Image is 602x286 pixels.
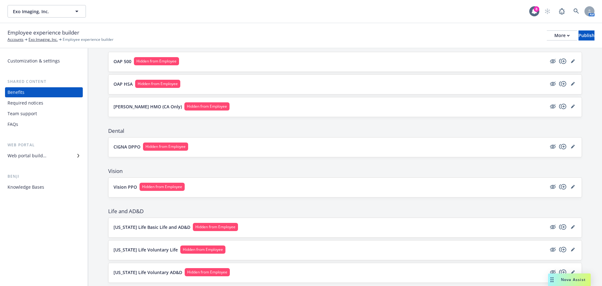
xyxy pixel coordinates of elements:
div: Web portal builder [8,151,46,161]
a: copyPlus [559,268,567,276]
p: [US_STATE] Life Voluntary Life [114,246,178,253]
a: Search [570,5,583,18]
span: Dental [108,127,582,135]
div: Benji [5,173,83,180]
a: editPencil [569,223,577,231]
p: [PERSON_NAME] HMO (CA Only) [114,103,182,110]
span: Hidden from Employee [138,81,178,87]
span: Hidden from Employee [183,247,223,252]
a: hidden [549,183,557,191]
span: Hidden from Employee [136,58,177,64]
a: editPencil [569,183,577,191]
a: hidden [549,223,557,231]
button: [US_STATE] Life Basic Life and AD&DHidden from Employee [114,223,547,231]
div: Shared content [5,78,83,85]
div: Knowledge Bases [8,182,44,192]
div: Drag to move [548,273,556,286]
a: Exo Imaging, Inc. [29,37,58,42]
p: OAP HSA [114,81,133,87]
span: Hidden from Employee [142,184,182,190]
div: Benefits [8,87,24,97]
p: Vision PPO [114,184,137,190]
a: hidden [549,103,557,110]
button: Vision PPOHidden from Employee [114,183,547,191]
span: Life and AD&D [108,208,582,215]
a: hidden [549,268,557,276]
a: editPencil [569,268,577,276]
span: Hidden from Employee [187,104,227,109]
div: FAQs [8,119,18,129]
a: copyPlus [559,143,567,150]
a: copyPlus [559,103,567,110]
span: Nova Assist [561,277,586,282]
div: Publish [578,31,594,40]
span: Vision [108,167,582,175]
a: FAQs [5,119,83,129]
a: copyPlus [559,223,567,231]
button: CIGNA DPPOHidden from Employee [114,143,547,151]
p: OAP 500 [114,58,131,65]
div: Customization & settings [8,56,60,66]
span: Exo Imaging, Inc. [13,8,67,15]
a: editPencil [569,103,577,110]
a: copyPlus [559,246,567,253]
div: 8 [534,6,539,12]
a: Knowledge Bases [5,182,83,192]
button: Publish [578,30,594,40]
p: CIGNA DPPO [114,143,140,150]
div: Required notices [8,98,43,108]
button: [US_STATE] Life Voluntary AD&DHidden from Employee [114,268,547,276]
p: [US_STATE] Life Voluntary AD&D [114,269,182,276]
a: hidden [549,143,557,150]
a: copyPlus [559,80,567,88]
a: editPencil [569,57,577,65]
button: [PERSON_NAME] HMO (CA Only)Hidden from Employee [114,102,547,111]
a: Accounts [8,37,24,42]
a: editPencil [569,80,577,88]
a: hidden [549,57,557,65]
a: hidden [549,246,557,253]
p: [US_STATE] Life Basic Life and AD&D [114,224,190,230]
a: Benefits [5,87,83,97]
button: OAP HSAHidden from Employee [114,80,547,88]
div: More [554,31,570,40]
span: Employee experience builder [63,37,114,42]
span: Hidden from Employee [145,144,186,149]
a: Start snowing [541,5,554,18]
a: hidden [549,80,557,88]
a: copyPlus [559,57,567,65]
a: Team support [5,109,83,119]
button: Nova Assist [548,273,591,286]
button: Exo Imaging, Inc. [8,5,86,18]
a: Web portal builder [5,151,83,161]
a: Customization & settings [5,56,83,66]
button: [US_STATE] Life Voluntary LifeHidden from Employee [114,246,547,254]
a: editPencil [569,143,577,150]
div: Web portal [5,142,83,148]
a: Required notices [5,98,83,108]
a: editPencil [569,246,577,253]
div: Team support [8,109,37,119]
a: Report a Bug [556,5,568,18]
a: copyPlus [559,183,567,191]
span: Hidden from Employee [195,224,235,230]
span: Employee experience builder [8,29,79,37]
button: OAP 500Hidden from Employee [114,57,547,65]
span: Hidden from Employee [187,269,227,275]
button: More [547,30,577,40]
